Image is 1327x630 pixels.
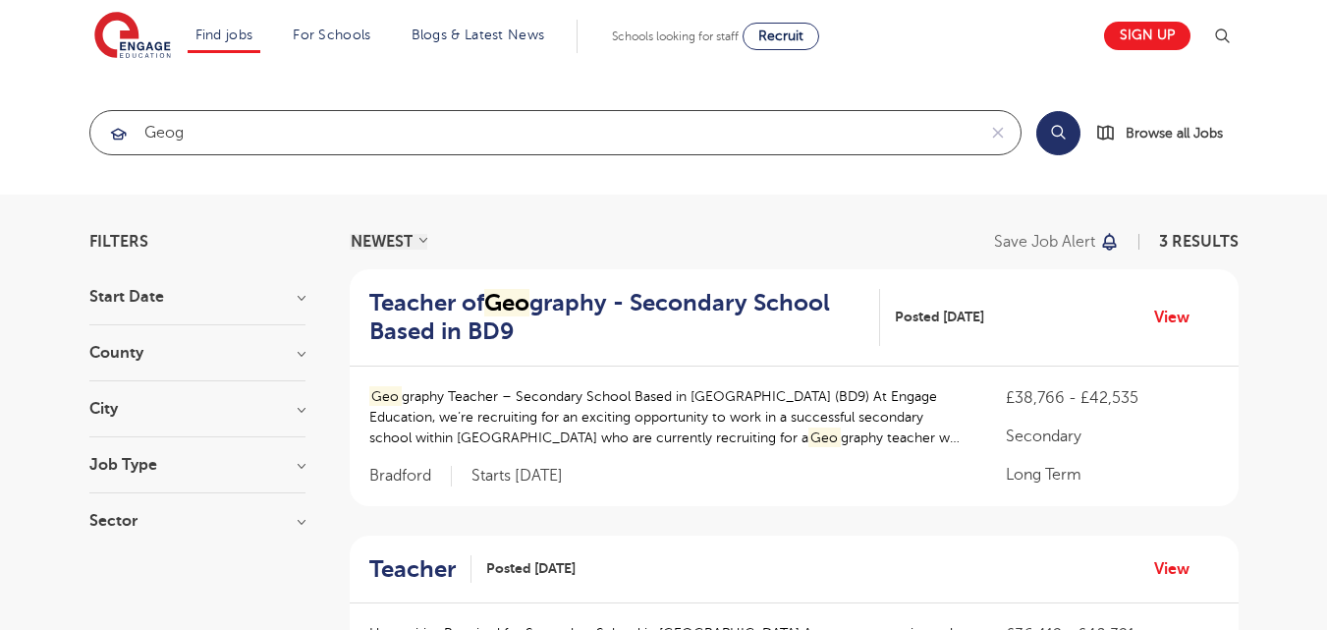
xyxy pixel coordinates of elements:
[743,23,819,50] a: Recruit
[369,386,968,448] p: graphy Teacher – Secondary School Based in [GEOGRAPHIC_DATA] (BD9) At Engage Education, we’re rec...
[975,111,1021,154] button: Clear
[486,558,576,579] span: Posted [DATE]
[89,110,1022,155] div: Submit
[1154,556,1204,582] a: View
[1126,122,1223,144] span: Browse all Jobs
[1104,22,1190,50] a: Sign up
[808,428,842,448] mark: Geo
[1154,305,1204,330] a: View
[612,29,739,43] span: Schools looking for staff
[369,466,452,487] span: Bradford
[369,386,403,407] mark: Geo
[412,28,545,42] a: Blogs & Latest News
[90,111,975,154] input: Submit
[369,555,471,584] a: Teacher
[1036,111,1080,155] button: Search
[1006,425,1218,448] p: Secondary
[895,307,984,327] span: Posted [DATE]
[94,12,171,61] img: Engage Education
[369,289,865,346] h2: Teacher of graphy - Secondary School Based in BD9
[484,289,529,316] mark: Geo
[758,29,803,43] span: Recruit
[471,466,563,487] p: Starts [DATE]
[369,289,881,346] a: Teacher ofGeography - Secondary School Based in BD9
[994,234,1095,250] p: Save job alert
[89,457,305,473] h3: Job Type
[293,28,370,42] a: For Schools
[89,289,305,305] h3: Start Date
[89,234,148,250] span: Filters
[1159,233,1239,251] span: 3 RESULTS
[195,28,253,42] a: Find jobs
[89,401,305,417] h3: City
[369,555,456,584] h2: Teacher
[89,513,305,529] h3: Sector
[1006,386,1218,410] p: £38,766 - £42,535
[1006,463,1218,487] p: Long Term
[1096,122,1239,144] a: Browse all Jobs
[89,345,305,361] h3: County
[994,234,1121,250] button: Save job alert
